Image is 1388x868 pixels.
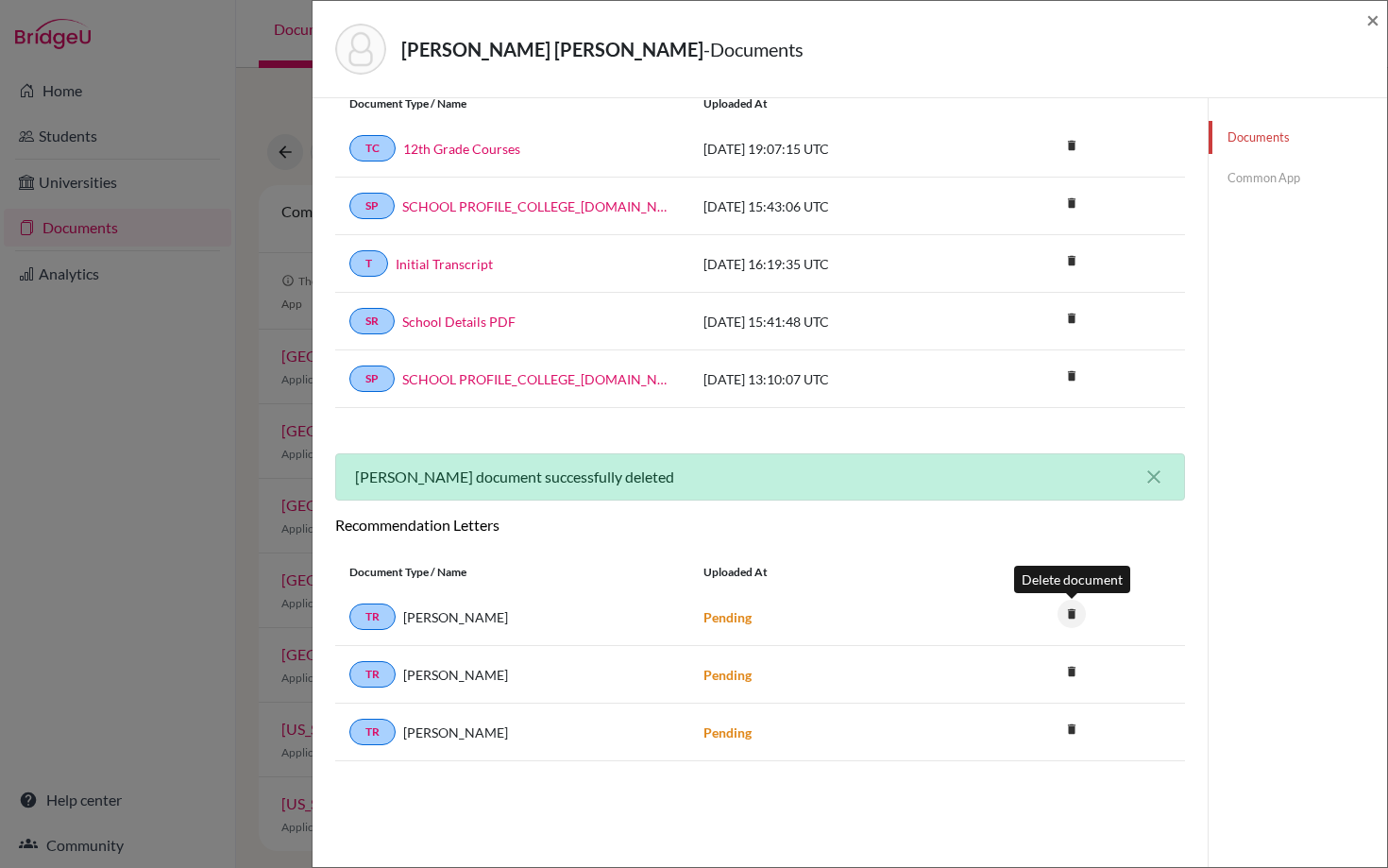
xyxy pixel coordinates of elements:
div: [DATE] 19:07:15 UTC [689,139,973,159]
i: delete [1058,131,1086,160]
strong: Pending [703,667,752,683]
div: [DATE] 16:19:35 UTC [689,254,973,274]
a: Initial Transcript [396,254,493,274]
div: Uploaded at [689,564,973,581]
a: delete [1058,365,1086,390]
i: delete [1058,715,1086,743]
span: [PERSON_NAME] [403,665,508,685]
i: delete [1058,247,1086,275]
strong: [PERSON_NAME] [PERSON_NAME] [401,38,703,60]
i: delete [1058,189,1086,217]
a: Common App [1209,162,1387,195]
span: [PERSON_NAME] [403,723,508,742]
div: [DATE] 15:43:06 UTC [689,196,973,216]
i: delete [1058,362,1086,390]
a: SP [349,193,395,219]
div: [DATE] 13:10:07 UTC [689,369,973,389]
strong: Pending [703,724,752,740]
h6: Recommendation Letters [335,516,1185,534]
div: Delete document [1014,566,1130,593]
a: delete [1058,307,1086,332]
a: 12th Grade Courses [403,139,520,159]
a: TR [349,604,396,630]
span: × [1366,6,1380,33]
a: delete [1058,192,1086,217]
div: Document Type / Name [335,95,689,112]
i: delete [1058,304,1086,332]
a: delete [1058,718,1086,743]
a: SCHOOL PROFILE_COLLEGE_[DOMAIN_NAME]_wide [402,196,675,216]
a: School Details PDF [402,312,516,332]
a: delete [1058,603,1086,628]
a: SR [349,308,395,334]
i: delete [1058,657,1086,686]
a: delete [1058,249,1086,275]
span: [PERSON_NAME] [403,607,508,627]
div: [DATE] 15:41:48 UTC [689,312,973,332]
strong: Pending [703,609,752,625]
button: close [1143,466,1165,488]
a: delete [1058,660,1086,686]
div: Uploaded at [689,95,973,112]
span: - Documents [703,38,804,60]
button: Close [1366,9,1380,31]
a: TC [349,135,396,162]
i: delete [1058,600,1086,628]
a: TR [349,719,396,745]
div: Document Type / Name [335,564,689,581]
a: delete [1058,134,1086,160]
a: T [349,250,388,277]
a: Documents [1209,121,1387,154]
div: [PERSON_NAME] document successfully deleted [335,453,1185,501]
a: SCHOOL PROFILE_COLLEGE_[DOMAIN_NAME]_wide [402,369,675,389]
a: TR [349,661,396,688]
a: SP [349,366,395,392]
